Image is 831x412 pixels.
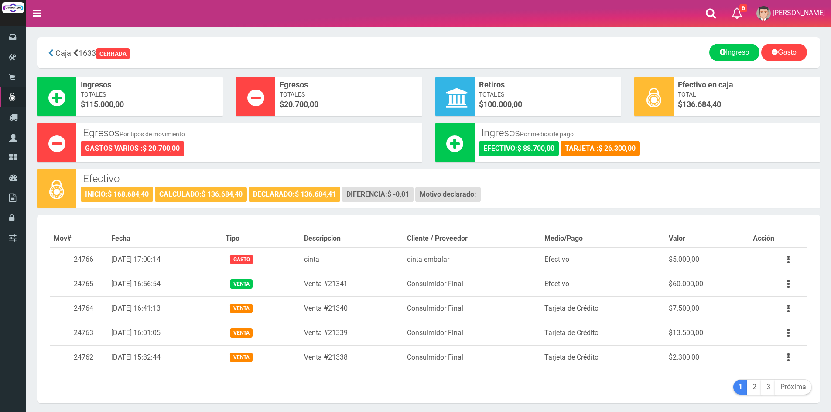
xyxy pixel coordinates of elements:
[284,100,318,109] font: 20.700,00
[481,127,814,138] h3: Ingresos
[81,187,153,202] div: INICIO:
[773,9,825,17] span: [PERSON_NAME]
[81,79,219,90] span: Ingresos
[230,304,252,313] span: Venta
[682,100,721,109] span: 136.684,40
[230,255,253,264] span: Gasto
[222,230,301,247] th: Tipo
[678,79,816,90] span: Efectivo en caja
[709,44,759,61] a: Ingreso
[541,345,665,370] td: Tarjeta de Crédito
[108,296,222,321] td: [DATE] 16:41:13
[50,272,108,296] td: 24765
[342,187,414,202] div: DIFERENCIA:
[280,99,417,110] span: $
[301,296,404,321] td: Venta #21340
[665,230,749,247] th: Valor
[404,321,541,345] td: Consulmidor Final
[541,272,665,296] td: Efectivo
[230,279,252,288] span: Venta
[108,272,222,296] td: [DATE] 16:56:54
[230,328,252,337] span: Venta
[108,247,222,272] td: [DATE] 17:00:14
[739,4,747,12] span: 6
[541,296,665,321] td: Tarjeta de Crédito
[83,173,814,184] h3: Efectivo
[108,230,222,247] th: Fecha
[83,127,416,138] h3: Egresos
[404,230,541,247] th: Cliente / Proveedor
[598,144,636,152] strong: $ 26.300,00
[85,100,124,109] font: 115.000,00
[108,321,222,345] td: [DATE] 16:01:05
[50,321,108,345] td: 24763
[775,380,811,395] a: Próxima
[665,272,749,296] td: $60.000,00
[301,321,404,345] td: Venta #21339
[749,230,807,247] th: Acción
[479,90,617,99] span: Totales
[761,380,776,395] a: 3
[678,99,816,110] span: $
[404,272,541,296] td: Consulmidor Final
[665,296,749,321] td: $7.500,00
[520,131,574,138] small: Por medios de pago
[541,321,665,345] td: Tarjeta de Crédito
[295,190,336,198] strong: $ 136.684,41
[479,99,617,110] span: $
[561,141,640,156] div: TARJETA :
[301,230,404,247] th: Descripcion
[50,230,108,247] th: Mov#
[50,247,108,272] td: 24766
[249,187,340,202] div: DECLARADO:
[96,48,130,59] div: CERRADA
[50,296,108,321] td: 24764
[301,272,404,296] td: Venta #21341
[756,6,771,21] img: User Image
[387,190,409,198] strong: $ -0,01
[108,190,149,198] strong: $ 168.684,40
[81,141,184,156] div: GASTOS VARIOS :
[479,141,559,156] div: EFECTIVO:
[120,131,185,138] small: Por tipos de movimiento
[415,187,481,202] div: Motivo declarado:
[55,48,71,58] span: Caja
[517,144,554,152] strong: $ 88.700,00
[761,44,807,61] a: Gasto
[404,247,541,272] td: cinta embalar
[404,296,541,321] td: Consulmidor Final
[479,79,617,90] span: Retiros
[301,247,404,272] td: cinta
[280,90,417,99] span: Totales
[50,345,108,370] td: 24762
[747,380,762,395] a: 2
[2,2,24,13] img: Logo grande
[230,353,252,362] span: Venta
[665,247,749,272] td: $5.000,00
[541,230,665,247] th: Medio/Pago
[665,345,749,370] td: $2.300,00
[81,99,219,110] span: $
[155,187,247,202] div: CALCULADO:
[143,144,180,152] strong: $ 20.700,00
[202,190,243,198] strong: $ 136.684,40
[665,321,749,345] td: $13.500,00
[483,100,522,109] font: 100.000,00
[678,90,816,99] span: Total
[81,90,219,99] span: Totales
[404,345,541,370] td: Consulmidor Final
[541,247,665,272] td: Efectivo
[280,79,417,90] span: Egresos
[44,44,300,62] div: 1633
[108,345,222,370] td: [DATE] 15:32:44
[739,383,742,391] b: 1
[301,345,404,370] td: Venta #21338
